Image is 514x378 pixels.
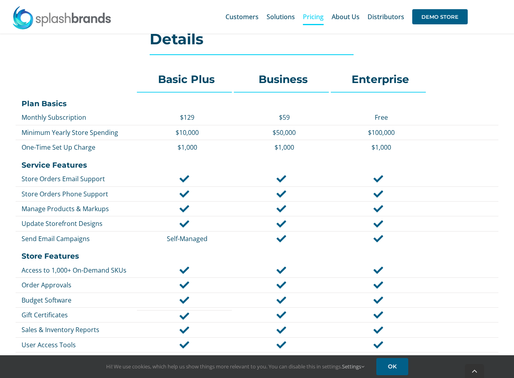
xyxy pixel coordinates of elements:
p: Self-Managed [143,234,232,243]
p: Gift Certificates [22,311,135,319]
p: $1,000 [143,143,232,152]
a: Pricing [303,4,324,30]
p: $129 [143,113,232,122]
p: User Access Tools [22,340,135,349]
strong: Store Features [22,251,79,261]
strong: Business [259,73,308,86]
strong: Plan Basics [22,99,67,108]
img: SplashBrands.com Logo [12,6,112,30]
p: Free [337,113,426,122]
span: About Us [332,14,360,20]
p: $59 [240,113,329,122]
p: Sales & Inventory Reports [22,325,135,334]
a: Settings [342,363,364,370]
span: Pricing [303,14,324,20]
strong: Basic Plus [158,73,215,86]
span: Hi! We use cookies, which help us show things more relevant to you. You can disable this in setti... [106,363,364,370]
p: $50,000 [240,128,329,137]
span: Customers [225,14,259,20]
a: Distributors [368,4,404,30]
p: $1,000 [240,143,329,152]
p: Order Approvals [22,281,135,289]
p: $1,000 [337,143,426,152]
span: Distributors [368,14,404,20]
p: Budget Software [22,296,135,305]
p: $100,000 [337,128,426,137]
strong: Service Features [22,160,87,170]
p: Update Storefront Designs [22,219,135,228]
p: Store Orders Email Support [22,174,135,183]
p: $10,000 [143,128,232,137]
p: Store Orders Phone Support [22,190,135,198]
a: OK [376,358,408,375]
strong: Enterprise [352,73,409,86]
p: One-Time Set Up Charge [22,143,135,152]
nav: Main Menu Sticky [225,4,468,30]
h2: Store Features & Plan Details [150,15,364,47]
p: Send Email Campaigns [22,234,135,243]
p: Access to 1,000+ On-Demand SKUs [22,266,135,275]
a: DEMO STORE [412,4,468,30]
p: Manage Products & Markups [22,204,135,213]
span: DEMO STORE [412,9,468,24]
a: Customers [225,4,259,30]
span: Solutions [267,14,295,20]
p: Minimum Yearly Store Spending [22,128,135,137]
p: Monthly Subscription [22,113,135,122]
